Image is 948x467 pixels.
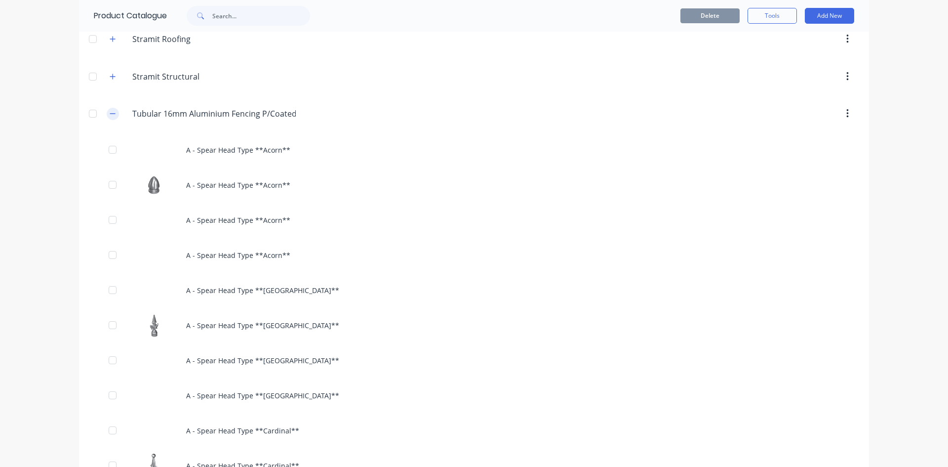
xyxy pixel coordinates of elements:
button: Add New [805,8,854,24]
input: Enter category name [132,108,296,120]
div: A - Spear Head Type **Acorn** [79,203,869,238]
button: Tools [748,8,797,24]
div: A - Spear Head Type **Acorn**A - Spear Head Type **Acorn** [79,168,869,203]
div: A - Spear Head Type **Acorn** [79,238,869,273]
input: Search... [212,6,310,26]
input: Enter category name [132,71,249,83]
div: A - Spear Head Type **[GEOGRAPHIC_DATA]** [79,273,869,308]
div: A - Spear Head Type **Cardinal** [79,413,869,448]
button: Delete [680,8,740,23]
div: A - Spear Head Type **Camden**A - Spear Head Type **[GEOGRAPHIC_DATA]** [79,308,869,343]
div: A - Spear Head Type **Acorn** [79,132,869,168]
input: Enter category name [132,33,249,45]
div: A - Spear Head Type **[GEOGRAPHIC_DATA]** [79,378,869,413]
div: A - Spear Head Type **[GEOGRAPHIC_DATA]** [79,343,869,378]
